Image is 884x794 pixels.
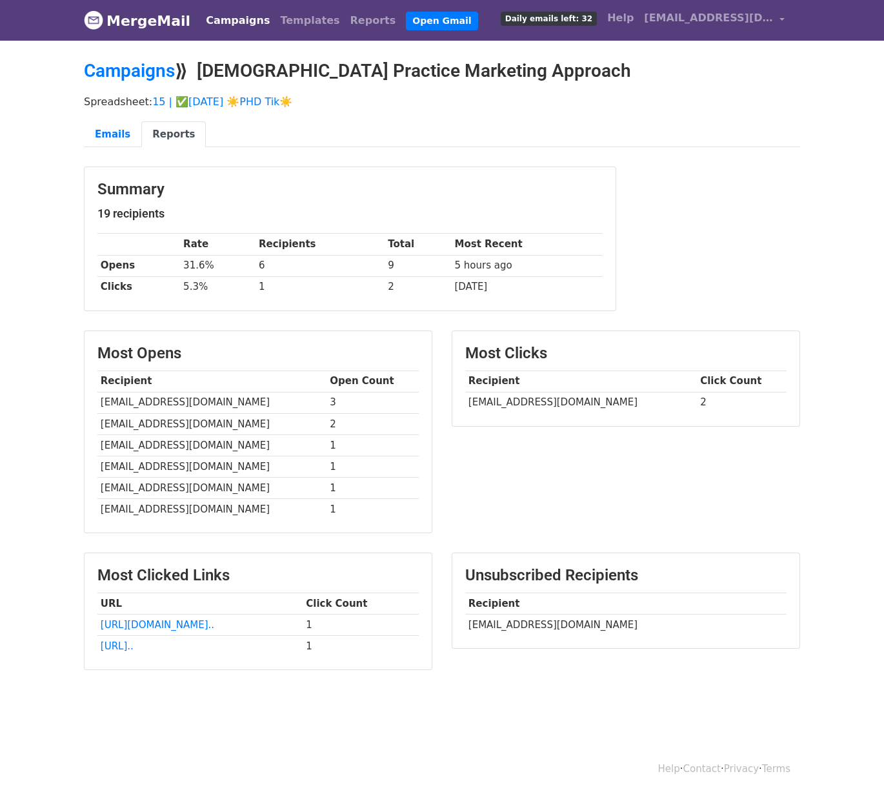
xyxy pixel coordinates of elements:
iframe: Chat Widget [819,732,884,794]
th: Clicks [97,276,180,298]
a: MergeMail [84,7,190,34]
a: Privacy [724,763,759,775]
a: [EMAIL_ADDRESS][DOMAIN_NAME] [639,5,790,36]
a: Campaigns [84,60,175,81]
h5: 19 recipients [97,207,603,221]
a: Contact [683,763,721,775]
th: Recipient [465,593,787,615]
th: Most Recent [452,234,603,255]
a: Reports [141,121,206,148]
td: 5.3% [180,276,256,298]
h3: Summary [97,180,603,199]
a: Open Gmail [406,12,477,30]
img: MergeMail logo [84,10,103,30]
td: [EMAIL_ADDRESS][DOMAIN_NAME] [97,499,326,520]
h3: Most Clicked Links [97,566,419,585]
a: [URL].. [101,640,134,652]
td: 6 [256,255,385,276]
th: Rate [180,234,256,255]
td: 2 [697,392,787,413]
p: Spreadsheet: [84,95,800,108]
td: [EMAIL_ADDRESS][DOMAIN_NAME] [97,478,326,499]
th: Click Count [303,593,419,615]
td: 2 [385,276,451,298]
a: Reports [345,8,401,34]
td: 1 [326,499,419,520]
th: Open Count [326,371,419,392]
td: 1 [303,636,419,657]
th: Total [385,234,451,255]
td: 1 [303,615,419,636]
h3: Unsubscribed Recipients [465,566,787,585]
h2: ⟫ [DEMOGRAPHIC_DATA] Practice Marketing Approach [84,60,800,82]
a: Terms [762,763,790,775]
td: 1 [326,478,419,499]
td: 1 [326,456,419,477]
td: [EMAIL_ADDRESS][DOMAIN_NAME] [465,615,787,636]
a: Campaigns [201,8,275,34]
a: Templates [275,8,345,34]
td: 1 [326,434,419,456]
span: [EMAIL_ADDRESS][DOMAIN_NAME] [644,10,773,26]
td: 9 [385,255,451,276]
td: 31.6% [180,255,256,276]
a: Help [658,763,680,775]
span: Daily emails left: 32 [501,12,597,26]
td: [DATE] [452,276,603,298]
td: [EMAIL_ADDRESS][DOMAIN_NAME] [465,392,697,413]
td: 3 [326,392,419,413]
a: Emails [84,121,141,148]
td: [EMAIL_ADDRESS][DOMAIN_NAME] [97,456,326,477]
a: Daily emails left: 32 [496,5,602,31]
th: Opens [97,255,180,276]
td: 2 [326,413,419,434]
td: [EMAIL_ADDRESS][DOMAIN_NAME] [97,392,326,413]
th: URL [97,593,303,615]
th: Recipient [97,371,326,392]
th: Recipient [465,371,697,392]
a: [URL][DOMAIN_NAME].. [101,619,214,631]
h3: Most Opens [97,344,419,363]
th: Click Count [697,371,787,392]
td: 5 hours ago [452,255,603,276]
th: Recipients [256,234,385,255]
td: [EMAIL_ADDRESS][DOMAIN_NAME] [97,434,326,456]
td: [EMAIL_ADDRESS][DOMAIN_NAME] [97,413,326,434]
a: 15 | ✅[DATE] ☀️PHD Tik☀️ [152,96,292,108]
h3: Most Clicks [465,344,787,363]
a: Help [602,5,639,31]
td: 1 [256,276,385,298]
